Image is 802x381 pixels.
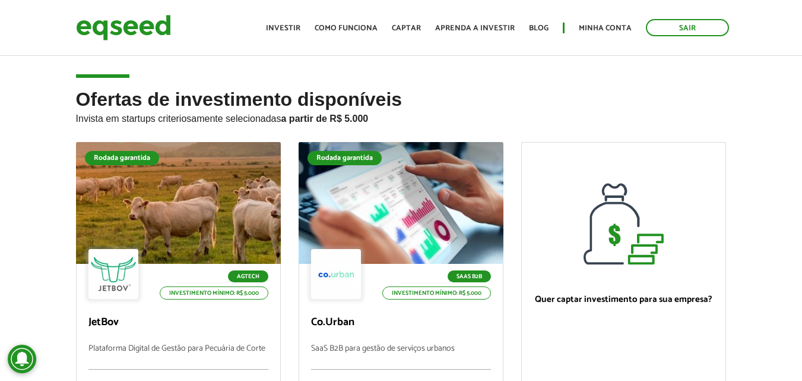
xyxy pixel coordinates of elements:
h2: Ofertas de investimento disponíveis [76,89,727,142]
p: SaaS B2B para gestão de serviços urbanos [311,344,491,370]
a: Sair [646,19,729,36]
a: Como funciona [315,24,378,32]
p: Co.Urban [311,316,491,329]
img: EqSeed [76,12,171,43]
p: Investimento mínimo: R$ 5.000 [382,286,491,300]
a: Investir [266,24,300,32]
p: Investimento mínimo: R$ 5.000 [160,286,268,300]
a: Minha conta [579,24,632,32]
p: JetBov [88,316,268,329]
a: Aprenda a investir [435,24,515,32]
div: Rodada garantida [85,151,159,165]
a: Captar [392,24,421,32]
a: Blog [529,24,549,32]
div: Rodada garantida [308,151,382,165]
p: Plataforma Digital de Gestão para Pecuária de Corte [88,344,268,370]
p: Agtech [228,270,268,282]
p: Invista em startups criteriosamente selecionadas [76,110,727,124]
p: SaaS B2B [448,270,491,282]
p: Quer captar investimento para sua empresa? [534,294,714,305]
strong: a partir de R$ 5.000 [281,114,369,124]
